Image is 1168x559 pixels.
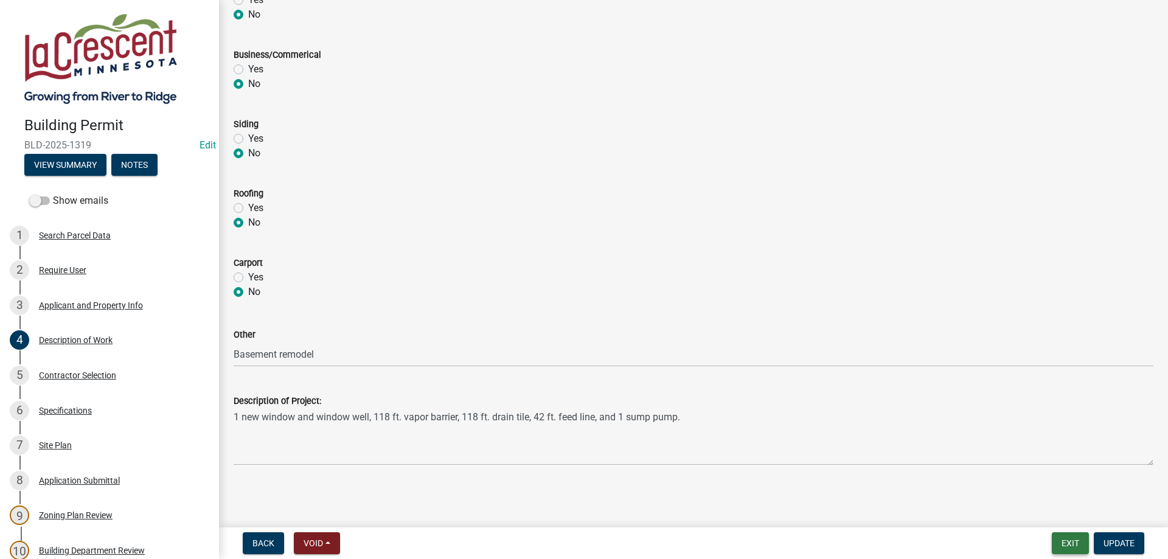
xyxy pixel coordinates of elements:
[39,371,116,380] div: Contractor Selection
[234,397,321,406] label: Description of Project:
[111,154,158,176] button: Notes
[234,190,263,198] label: Roofing
[39,336,113,344] div: Description of Work
[248,215,260,230] label: No
[234,120,259,129] label: Siding
[39,301,143,310] div: Applicant and Property Info
[248,131,263,146] label: Yes
[10,366,29,385] div: 5
[24,139,195,151] span: BLD-2025-1319
[200,139,216,151] wm-modal-confirm: Edit Application Number
[39,441,72,450] div: Site Plan
[200,139,216,151] a: Edit
[1104,538,1135,548] span: Update
[1094,532,1144,554] button: Update
[24,13,177,104] img: City of La Crescent, Minnesota
[1052,532,1089,554] button: Exit
[39,406,92,415] div: Specifications
[304,538,323,548] span: Void
[294,532,340,554] button: Void
[24,117,209,134] h4: Building Permit
[248,201,263,215] label: Yes
[234,51,321,60] label: Business/Commerical
[234,331,255,339] label: Other
[39,546,145,555] div: Building Department Review
[248,7,260,22] label: No
[248,77,260,91] label: No
[248,270,263,285] label: Yes
[243,532,284,554] button: Back
[248,146,260,161] label: No
[10,296,29,315] div: 3
[248,62,263,77] label: Yes
[39,266,86,274] div: Require User
[10,471,29,490] div: 8
[10,330,29,350] div: 4
[234,259,263,268] label: Carport
[10,436,29,455] div: 7
[10,260,29,280] div: 2
[111,161,158,170] wm-modal-confirm: Notes
[39,231,111,240] div: Search Parcel Data
[252,538,274,548] span: Back
[39,511,113,519] div: Zoning Plan Review
[39,476,120,485] div: Application Submittal
[10,401,29,420] div: 6
[24,161,106,170] wm-modal-confirm: Summary
[29,193,108,208] label: Show emails
[10,226,29,245] div: 1
[24,154,106,176] button: View Summary
[248,285,260,299] label: No
[10,505,29,525] div: 9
